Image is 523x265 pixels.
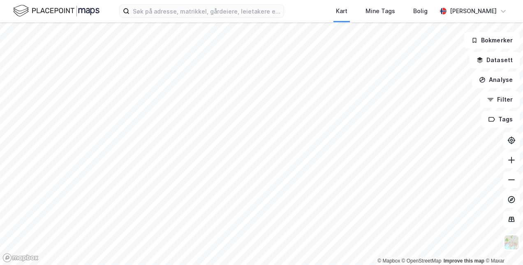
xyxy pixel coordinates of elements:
[2,253,39,263] a: Mapbox homepage
[444,258,484,264] a: Improve this map
[480,91,520,108] button: Filter
[413,6,428,16] div: Bolig
[336,6,347,16] div: Kart
[402,258,442,264] a: OpenStreetMap
[450,6,497,16] div: [PERSON_NAME]
[482,225,523,265] div: Kontrollprogram for chat
[366,6,395,16] div: Mine Tags
[130,5,284,17] input: Søk på adresse, matrikkel, gårdeiere, leietakere eller personer
[13,4,100,18] img: logo.f888ab2527a4732fd821a326f86c7f29.svg
[377,258,400,264] a: Mapbox
[482,225,523,265] iframe: Chat Widget
[481,111,520,128] button: Tags
[472,72,520,88] button: Analyse
[464,32,520,49] button: Bokmerker
[470,52,520,68] button: Datasett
